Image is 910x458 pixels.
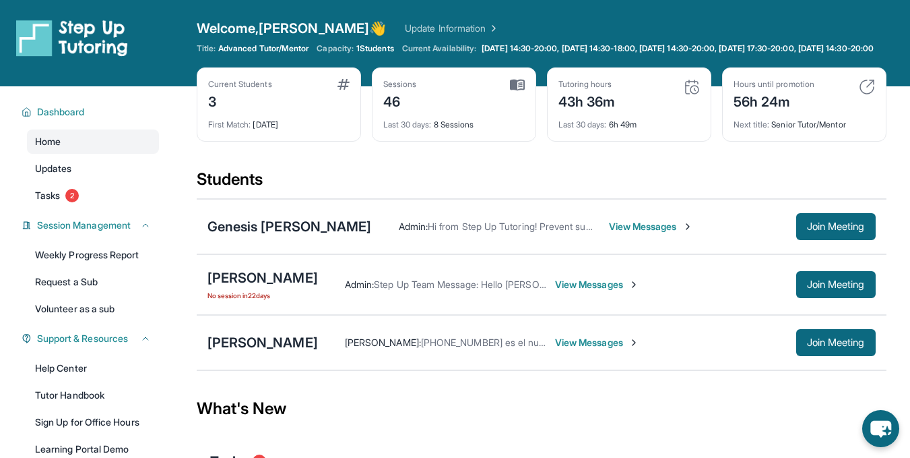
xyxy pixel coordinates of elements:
img: Chevron Right [486,22,499,35]
span: Current Availability: [402,43,476,54]
img: Chevron-Right [628,279,639,290]
span: View Messages [555,336,639,349]
div: 43h 36m [558,90,616,111]
span: Join Meeting [807,339,865,347]
a: Request a Sub [27,270,159,294]
img: card [510,79,525,91]
button: Session Management [32,219,151,232]
a: Updates [27,156,159,181]
div: [PERSON_NAME] [207,333,318,352]
span: [PERSON_NAME] : [345,337,421,348]
span: No session in 22 days [207,290,318,301]
span: Capacity: [317,43,354,54]
span: View Messages [555,278,639,291]
div: Current Students [208,79,272,90]
a: Volunteer as a sub [27,297,159,321]
span: Join Meeting [807,281,865,289]
span: [PHONE_NUMBER] es el numero texto por familias [421,337,637,348]
div: 6h 49m [558,111,700,130]
div: Students [197,169,886,198]
a: Tutor Handbook [27,383,159,407]
div: Genesis [PERSON_NAME] [207,217,372,236]
span: Admin : [345,279,374,290]
span: Updates [35,162,72,175]
a: Home [27,130,159,154]
span: Last 30 days : [558,119,607,130]
img: card [337,79,350,90]
div: 3 [208,90,272,111]
span: Advanced Tutor/Mentor [218,43,308,54]
button: Support & Resources [32,332,151,345]
a: Weekly Progress Report [27,243,159,267]
div: 56h 24m [734,90,814,111]
img: card [684,79,700,95]
span: Session Management [37,219,131,232]
div: What's New [197,379,886,438]
button: Dashboard [32,105,151,119]
button: chat-button [862,410,899,447]
div: [DATE] [208,111,350,130]
span: Support & Resources [37,332,128,345]
img: card [859,79,875,95]
div: Hours until promotion [734,79,814,90]
span: Tasks [35,189,60,202]
div: Senior Tutor/Mentor [734,111,875,130]
span: Dashboard [37,105,85,119]
div: [PERSON_NAME] [207,268,318,287]
span: Admin : [399,221,428,232]
span: Join Meeting [807,223,865,231]
button: Join Meeting [796,329,876,356]
span: First Match : [208,119,251,130]
span: Welcome, [PERSON_NAME] 👋 [197,19,387,38]
img: logo [16,19,128,57]
span: Last 30 days : [383,119,432,130]
div: Sessions [383,79,417,90]
img: Chevron-Right [682,221,693,232]
span: [DATE] 14:30-20:00, [DATE] 14:30-18:00, [DATE] 14:30-20:00, [DATE] 17:30-20:00, [DATE] 14:30-20:00 [482,43,874,54]
span: 2 [65,189,79,202]
span: Next title : [734,119,770,130]
span: Home [35,135,61,148]
button: Join Meeting [796,271,876,298]
a: Tasks2 [27,183,159,208]
a: Update Information [405,22,499,35]
a: Sign Up for Office Hours [27,410,159,434]
span: View Messages [609,220,693,233]
div: 8 Sessions [383,111,525,130]
div: Tutoring hours [558,79,616,90]
button: Join Meeting [796,213,876,240]
a: [DATE] 14:30-20:00, [DATE] 14:30-18:00, [DATE] 14:30-20:00, [DATE] 17:30-20:00, [DATE] 14:30-20:00 [479,43,876,54]
a: Help Center [27,356,159,380]
span: 1 Students [356,43,394,54]
span: Title: [197,43,216,54]
div: 46 [383,90,417,111]
img: Chevron-Right [628,337,639,348]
